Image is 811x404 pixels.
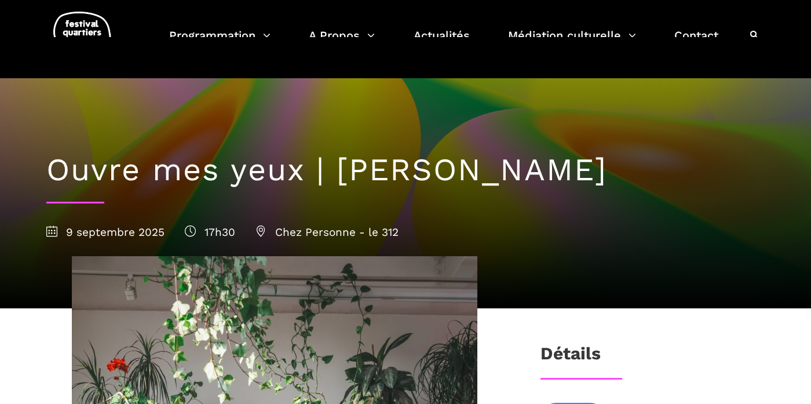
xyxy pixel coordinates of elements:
[414,26,470,60] a: Actualités
[185,225,235,239] span: 17h30
[674,26,718,60] a: Contact
[309,26,375,60] a: A Propos
[540,343,601,372] h3: Détails
[46,225,165,239] span: 9 septembre 2025
[508,26,636,60] a: Médiation culturelle
[53,12,111,59] img: logo-fqd-med
[46,151,765,189] h1: Ouvre mes yeux | [PERSON_NAME]
[169,26,271,60] a: Programmation
[255,225,399,239] span: Chez Personne - le 312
